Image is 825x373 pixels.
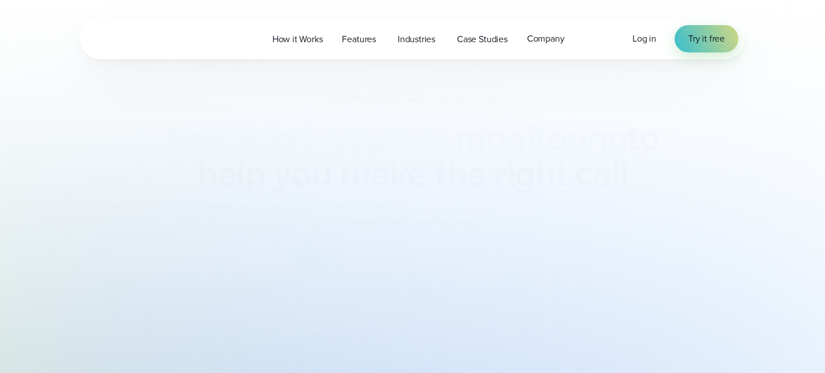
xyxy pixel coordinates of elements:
a: How it Works [263,27,333,51]
a: Log in [632,32,656,46]
span: Company [527,32,565,46]
span: Log in [632,32,656,45]
span: Industries [398,33,435,46]
span: Try it free [688,32,725,46]
span: How it Works [272,33,323,46]
a: Case Studies [447,27,517,51]
span: Case Studies [457,33,508,46]
span: Features [342,33,375,46]
a: Try it free [675,25,738,52]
